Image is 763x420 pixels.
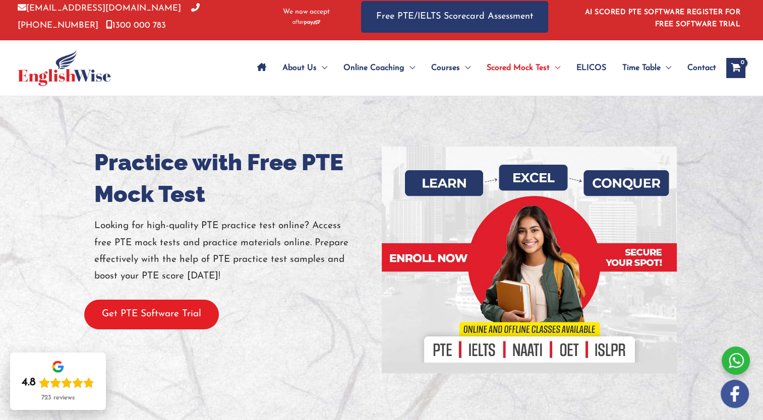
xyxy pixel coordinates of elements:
span: Menu Toggle [460,50,471,86]
a: [PHONE_NUMBER] [18,4,200,29]
span: Time Table [622,50,661,86]
span: Contact [687,50,716,86]
a: About UsMenu Toggle [274,50,335,86]
span: Scored Mock Test [487,50,550,86]
a: CoursesMenu Toggle [423,50,479,86]
button: Get PTE Software Trial [84,300,219,329]
img: white-facebook.png [721,380,749,408]
a: Online CoachingMenu Toggle [335,50,423,86]
a: [EMAIL_ADDRESS][DOMAIN_NAME] [18,4,181,13]
a: View Shopping Cart, empty [726,58,745,78]
img: Afterpay-Logo [292,20,320,25]
aside: Header Widget 1 [579,1,745,33]
a: ELICOS [568,50,614,86]
div: 723 reviews [41,394,75,402]
a: Scored Mock TestMenu Toggle [479,50,568,86]
img: cropped-ew-logo [18,50,111,86]
nav: Site Navigation: Main Menu [249,50,716,86]
span: About Us [282,50,317,86]
h1: Practice with Free PTE Mock Test [94,147,374,210]
span: Online Coaching [343,50,404,86]
a: Contact [679,50,716,86]
p: Looking for high-quality PTE practice test online? Access free PTE mock tests and practice materi... [94,218,374,285]
div: Rating: 4.8 out of 5 [22,376,94,390]
span: We now accept [283,7,330,17]
a: Free PTE/IELTS Scorecard Assessment [361,1,548,33]
span: Courses [431,50,460,86]
a: 1300 000 783 [106,21,166,30]
span: Menu Toggle [317,50,327,86]
span: ELICOS [576,50,606,86]
a: Get PTE Software Trial [84,309,219,319]
span: Menu Toggle [550,50,560,86]
a: AI SCORED PTE SOFTWARE REGISTER FOR FREE SOFTWARE TRIAL [585,9,741,28]
a: Time TableMenu Toggle [614,50,679,86]
span: Menu Toggle [661,50,671,86]
span: Menu Toggle [404,50,415,86]
div: 4.8 [22,376,36,390]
